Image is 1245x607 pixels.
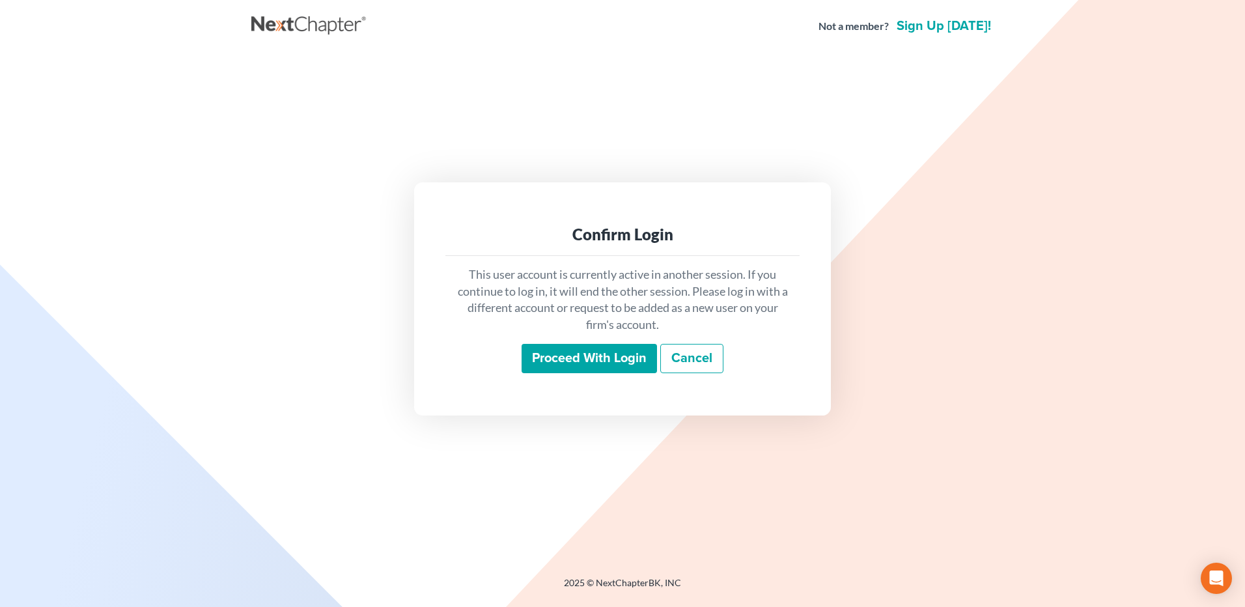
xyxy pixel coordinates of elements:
div: Open Intercom Messenger [1201,563,1232,594]
div: 2025 © NextChapterBK, INC [251,576,994,600]
a: Cancel [660,344,723,374]
div: Confirm Login [456,224,789,245]
a: Sign up [DATE]! [894,20,994,33]
input: Proceed with login [522,344,657,374]
strong: Not a member? [818,19,889,34]
p: This user account is currently active in another session. If you continue to log in, it will end ... [456,266,789,333]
